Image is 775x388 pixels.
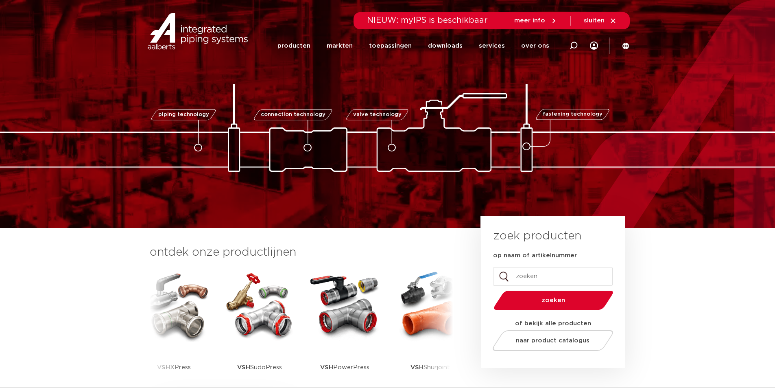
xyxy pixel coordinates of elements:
[515,297,592,303] span: zoeken
[479,30,505,61] a: services
[260,112,325,117] span: connection technology
[410,364,424,370] strong: VSH
[320,364,333,370] strong: VSH
[543,112,603,117] span: fastening technology
[490,330,615,351] a: naar product catalogus
[150,244,453,261] h3: ontdek onze productlijnen
[584,18,605,24] span: sluiten
[277,30,549,61] nav: Menu
[493,228,581,244] h3: zoek producten
[277,30,310,61] a: producten
[367,16,488,24] span: NIEUW: myIPS is beschikbaar
[493,267,613,286] input: zoeken
[428,30,463,61] a: downloads
[590,37,598,55] div: my IPS
[490,290,616,311] button: zoeken
[515,320,591,327] strong: of bekijk alle producten
[514,17,557,24] a: meer info
[516,338,589,344] span: naar product catalogus
[514,18,545,24] span: meer info
[157,364,170,370] strong: VSH
[584,17,617,24] a: sluiten
[237,364,250,370] strong: VSH
[353,112,402,117] span: valve technology
[521,30,549,61] a: over ons
[369,30,412,61] a: toepassingen
[158,112,209,117] span: piping technology
[327,30,353,61] a: markten
[493,252,577,260] label: op naam of artikelnummer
